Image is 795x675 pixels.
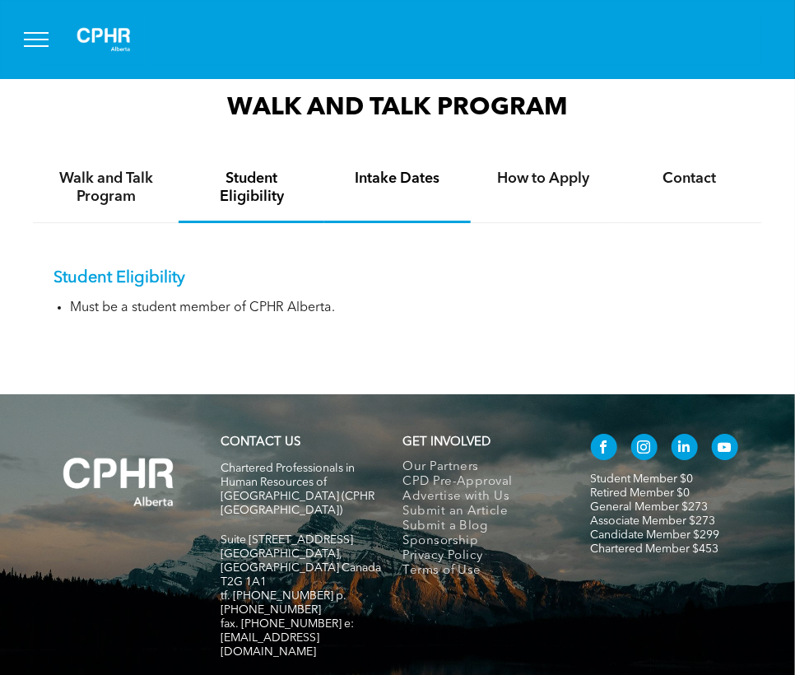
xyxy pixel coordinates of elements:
[221,590,346,616] span: tf. [PHONE_NUMBER] p. [PHONE_NUMBER]
[591,515,716,527] a: Associate Member $273
[403,534,562,549] a: Sponsorship
[631,434,658,464] a: instagram
[53,268,742,288] p: Student Eligibility
[631,170,747,188] h4: Contact
[403,460,562,475] a: Our Partners
[221,534,353,546] span: Suite [STREET_ADDRESS]
[591,487,690,499] a: Retired Member $0
[403,549,562,564] a: Privacy Policy
[403,436,491,449] span: GET INVOLVED
[33,427,204,536] img: A white background with a few lines on it
[403,505,562,519] a: Submit an Article
[70,300,742,316] li: Must be a student member of CPHR Alberta.
[591,434,617,464] a: facebook
[403,475,562,490] a: CPD Pre-Approval
[193,170,309,206] h4: Student Eligibility
[591,501,709,513] a: General Member $273
[403,564,562,579] a: Terms of Use
[221,618,354,658] span: fax. [PHONE_NUMBER] e:[EMAIL_ADDRESS][DOMAIN_NAME]
[339,170,455,188] h4: Intake Dates
[672,434,698,464] a: linkedin
[591,543,719,555] a: Chartered Member $453
[63,13,145,66] img: A white background with a few lines on it
[15,18,58,61] button: menu
[227,95,568,120] span: WALK AND TALK PROGRAM
[221,436,300,449] a: CONTACT US
[403,519,562,534] a: Submit a Blog
[403,490,562,505] a: Advertise with Us
[221,548,381,588] span: [GEOGRAPHIC_DATA], [GEOGRAPHIC_DATA] Canada T2G 1A1
[221,463,374,516] span: Chartered Professionals in Human Resources of [GEOGRAPHIC_DATA] (CPHR [GEOGRAPHIC_DATA])
[486,170,602,188] h4: How to Apply
[591,473,694,485] a: Student Member $0
[591,529,720,541] a: Candidate Member $299
[712,434,738,464] a: youtube
[48,170,164,206] h4: Walk and Talk Program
